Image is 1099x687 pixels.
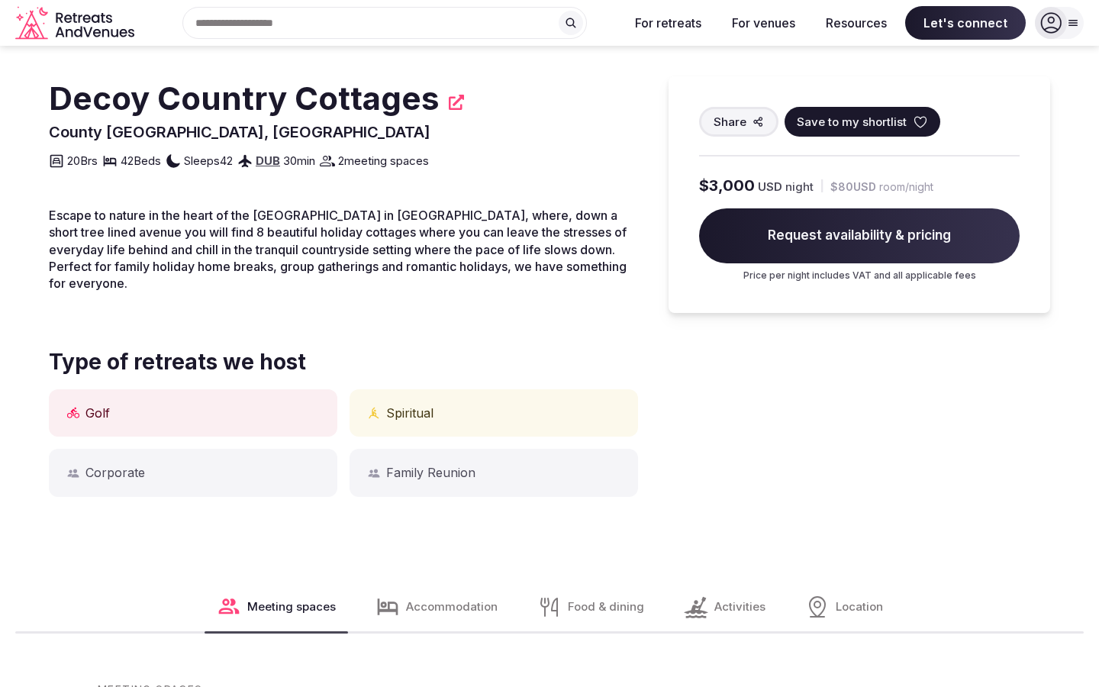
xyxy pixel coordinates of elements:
[49,123,430,141] span: County [GEOGRAPHIC_DATA], [GEOGRAPHIC_DATA]
[283,153,315,169] span: 30 min
[720,6,807,40] button: For venues
[879,179,933,195] span: room/night
[121,153,161,169] span: 42 Beds
[67,153,98,169] span: 20 Brs
[184,153,233,169] span: Sleeps 42
[368,467,380,479] button: Social and business icon tooltip
[785,107,940,137] button: Save to my shortlist
[406,598,498,614] span: Accommodation
[368,407,380,419] button: Physical and mental health icon tooltip
[814,6,899,40] button: Resources
[247,598,336,614] span: Meeting spaces
[699,107,778,137] button: Share
[797,114,907,130] span: Save to my shortlist
[836,598,883,614] span: Location
[905,6,1026,40] span: Let's connect
[699,175,755,196] span: $3,000
[830,179,876,195] span: $80 USD
[15,6,137,40] a: Visit the homepage
[67,407,79,419] button: Active icon tooltip
[568,598,644,614] span: Food & dining
[785,179,814,195] span: night
[15,6,137,40] svg: Retreats and Venues company logo
[49,76,440,121] h2: Decoy Country Cottages
[338,153,429,169] span: 2 meeting spaces
[699,269,1020,282] p: Price per night includes VAT and all applicable fees
[699,208,1020,263] span: Request availability & pricing
[49,347,638,377] span: Type of retreats we host
[49,208,627,292] span: Escape to nature in the heart of the [GEOGRAPHIC_DATA] in [GEOGRAPHIC_DATA], where, down a short ...
[67,467,79,479] button: Social and business icon tooltip
[623,6,714,40] button: For retreats
[758,179,782,195] span: USD
[714,598,765,614] span: Activities
[820,178,824,194] div: |
[256,153,280,168] a: DUB
[714,114,746,130] span: Share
